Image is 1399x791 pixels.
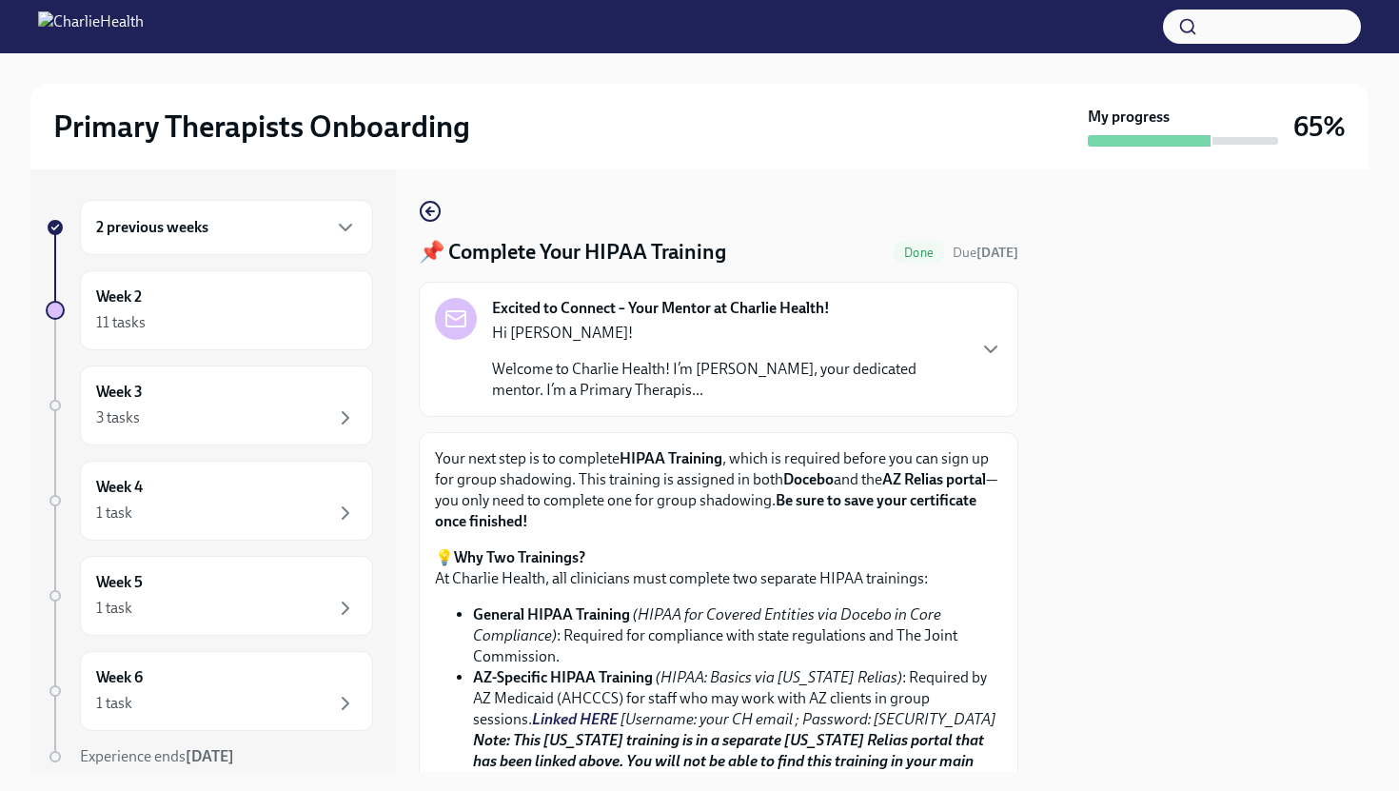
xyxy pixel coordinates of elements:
[976,245,1018,261] strong: [DATE]
[492,298,830,319] strong: Excited to Connect – Your Mentor at Charlie Health!
[419,238,726,267] h4: 📌 Complete Your HIPAA Training
[46,556,373,636] a: Week 51 task
[80,200,373,255] div: 2 previous weeks
[473,731,984,791] strong: Note: This [US_STATE] training is in a separate [US_STATE] Relias portal that has been linked abo...
[435,448,1002,532] p: Your next step is to complete , which is required before you can sign up for group shadowing. Thi...
[46,461,373,541] a: Week 41 task
[492,359,964,401] p: Welcome to Charlie Health! I’m [PERSON_NAME], your dedicated mentor. I’m a Primary Therapis...
[96,503,132,524] div: 1 task
[620,449,722,467] strong: HIPAA Training
[96,598,132,619] div: 1 task
[882,470,986,488] strong: AZ Relias portal
[38,11,144,42] img: CharlieHealth
[473,668,653,686] strong: AZ-Specific HIPAA Training
[621,710,996,728] em: [Username: your CH email ; Password: [SECURITY_DATA]
[1088,107,1170,128] strong: My progress
[46,270,373,350] a: Week 211 tasks
[96,477,143,498] h6: Week 4
[454,548,585,566] strong: Why Two Trainings?
[96,217,208,238] h6: 2 previous weeks
[96,407,140,428] div: 3 tasks
[953,244,1018,262] span: August 13th, 2025 07:00
[96,572,143,593] h6: Week 5
[96,287,142,307] h6: Week 2
[96,693,132,714] div: 1 task
[53,108,470,146] h2: Primary Therapists Onboarding
[473,604,1002,667] li: : Required for compliance with state regulations and The Joint Commission.
[435,547,1002,589] p: 💡 At Charlie Health, all clinicians must complete two separate HIPAA trainings:
[492,323,964,344] p: Hi [PERSON_NAME]!
[783,470,834,488] strong: Docebo
[46,366,373,445] a: Week 33 tasks
[656,668,902,686] em: (HIPAA: Basics via [US_STATE] Relias)
[1293,109,1346,144] h3: 65%
[80,747,234,765] span: Experience ends
[953,245,1018,261] span: Due
[46,651,373,731] a: Week 61 task
[473,605,630,623] strong: General HIPAA Training
[532,710,618,728] a: Linked HERE
[96,667,143,688] h6: Week 6
[186,747,234,765] strong: [DATE]
[893,246,945,260] span: Done
[96,382,143,403] h6: Week 3
[473,605,941,644] em: (HIPAA for Covered Entities via Docebo in Core Compliance)
[96,312,146,333] div: 11 tasks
